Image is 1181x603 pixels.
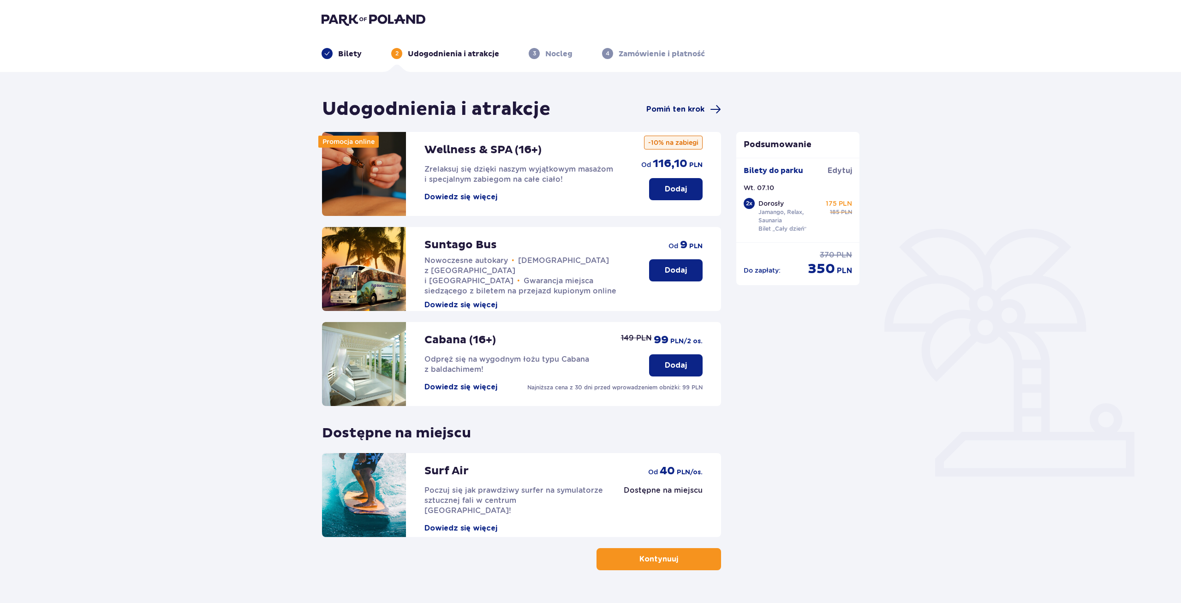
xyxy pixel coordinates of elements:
[837,266,852,276] span: PLN
[665,184,687,194] p: Dodaj
[646,104,704,114] span: Pomiń ten krok
[665,360,687,370] p: Dodaj
[322,13,425,26] img: Park of Poland logo
[527,383,703,392] p: Najniższa cena z 30 dni przed wprowadzeniem obniżki: 99 PLN
[826,199,852,208] p: 175 PLN
[408,49,499,59] p: Udogodnienia i atrakcje
[529,48,573,59] div: 3Nocleg
[322,98,550,121] h1: Udogodnienia i atrakcje
[649,354,703,376] button: Dodaj
[424,355,589,374] span: Odpręż się na wygodnym łożu typu Cabana z baldachimem!
[670,337,703,346] span: PLN /2 os.
[424,464,469,478] p: Surf Air
[424,486,603,515] span: Poczuj się jak prawdziwy surfer na symulatorze sztucznej fali w centrum [GEOGRAPHIC_DATA]!
[665,265,687,275] p: Dodaj
[424,333,496,347] p: Cabana (16+)
[424,300,497,310] button: Dowiedz się więcej
[318,136,379,148] div: Promocja online
[424,238,497,252] p: Suntago Bus
[689,161,703,170] span: PLN
[322,453,406,537] img: attraction
[639,554,678,564] p: Kontynuuj
[828,166,852,176] span: Edytuj
[836,250,852,260] span: PLN
[424,382,497,392] button: Dowiedz się więcej
[338,49,362,59] p: Bilety
[744,166,803,176] p: Bilety do parku
[596,548,721,570] button: Kontynuuj
[322,132,406,216] img: attraction
[512,256,514,265] span: •
[646,104,721,115] a: Pomiń ten krok
[641,160,651,169] span: od
[624,485,703,496] p: Dostępne na miejscu
[619,49,705,59] p: Zamówienie i płatność
[820,250,835,260] span: 370
[606,49,609,58] p: 4
[395,49,399,58] p: 2
[830,208,839,216] span: 185
[602,48,705,59] div: 4Zamówienie i płatność
[758,208,822,225] p: Jamango, Relax, Saunaria
[391,48,499,59] div: 2Udogodnienia i atrakcje
[744,266,781,275] p: Do zapłaty :
[668,241,678,251] span: od
[322,417,471,442] p: Dostępne na miejscu
[644,136,703,149] p: -10% na zabiegi
[841,208,852,216] span: PLN
[424,256,508,265] span: Nowoczesne autokary
[660,464,675,478] span: 40
[653,157,687,171] span: 116,10
[424,256,609,285] span: [DEMOGRAPHIC_DATA] z [GEOGRAPHIC_DATA] i [GEOGRAPHIC_DATA]
[758,225,807,233] p: Bilet „Cały dzień”
[744,183,774,192] p: Wt. 07.10
[744,198,755,209] div: 2 x
[649,259,703,281] button: Dodaj
[517,276,520,286] span: •
[322,322,406,406] img: attraction
[736,139,860,150] p: Podsumowanie
[677,468,703,477] span: PLN /os.
[648,467,658,477] span: od
[545,49,573,59] p: Nocleg
[424,523,497,533] button: Dowiedz się więcej
[621,333,652,343] p: 149 PLN
[424,143,542,157] p: Wellness & SPA (16+)
[533,49,536,58] p: 3
[808,260,835,278] span: 350
[654,333,668,347] span: 99
[689,242,703,251] span: PLN
[758,199,784,208] p: Dorosły
[322,227,406,311] img: attraction
[649,178,703,200] button: Dodaj
[680,238,687,252] span: 9
[322,48,362,59] div: Bilety
[424,165,613,184] span: Zrelaksuj się dzięki naszym wyjątkowym masażom i specjalnym zabiegom na całe ciało!
[424,192,497,202] button: Dowiedz się więcej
